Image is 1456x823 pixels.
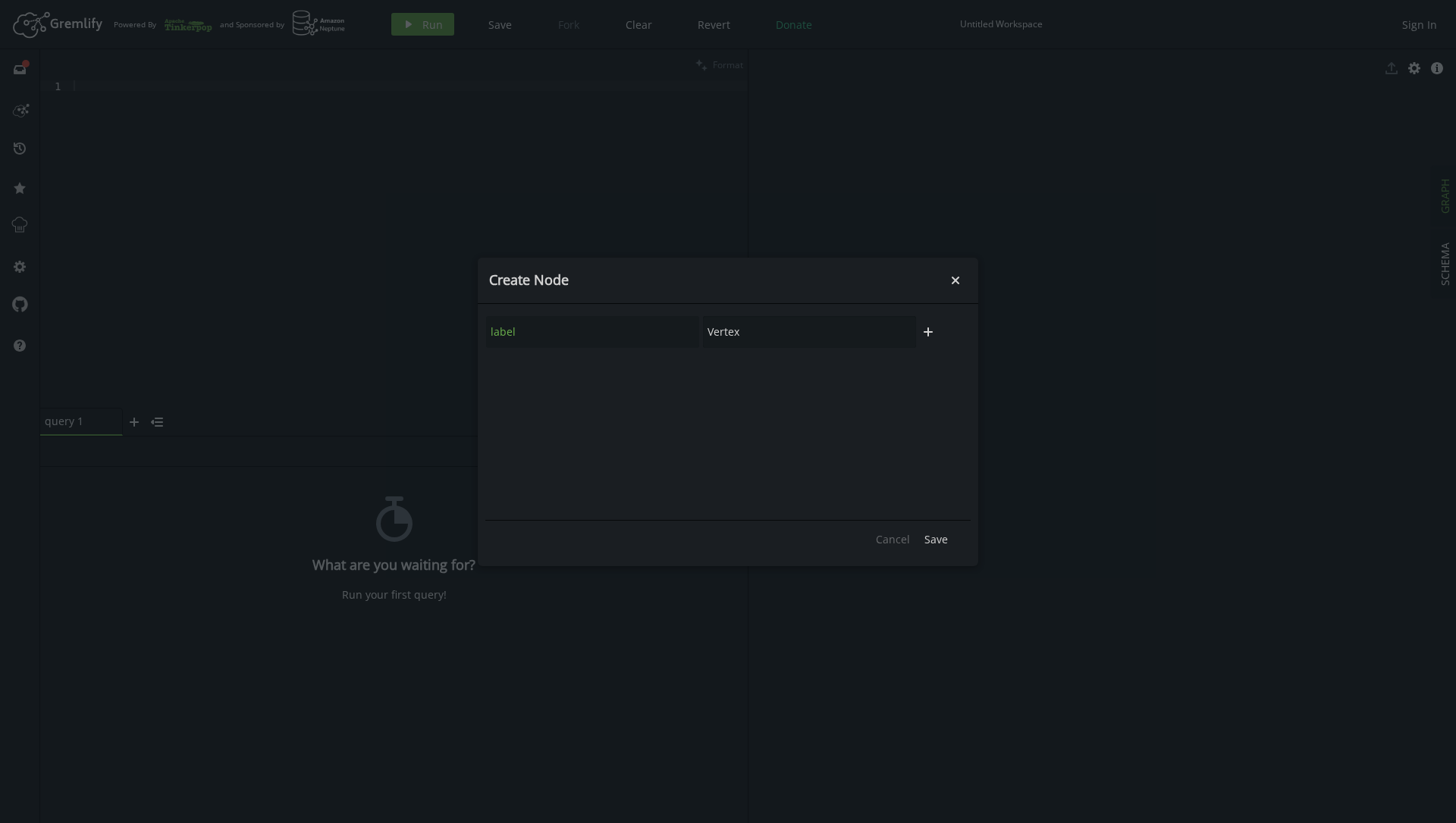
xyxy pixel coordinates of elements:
[924,532,948,546] span: Save
[944,269,967,292] button: Close
[917,528,955,551] button: Save
[868,528,918,551] button: Cancel
[489,271,944,289] h4: Create Node
[876,532,910,546] span: Cancel
[703,316,916,348] input: Property Value
[486,316,699,348] input: Property Name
